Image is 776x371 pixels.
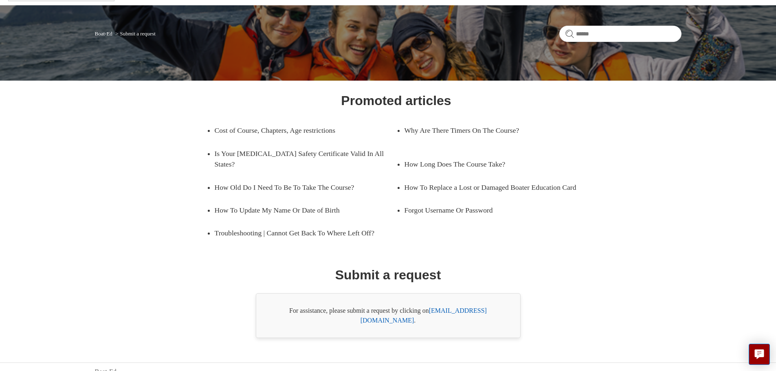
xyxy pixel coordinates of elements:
[215,199,384,222] a: How To Update My Name Or Date of Birth
[404,199,574,222] a: Forgot Username Or Password
[215,176,384,199] a: How Old Do I Need To Be To Take The Course?
[404,119,574,142] a: Why Are There Timers On The Course?
[341,91,451,110] h1: Promoted articles
[559,26,681,42] input: Search
[114,31,156,37] li: Submit a request
[95,31,112,37] a: Boat-Ed
[335,265,441,285] h1: Submit a request
[404,153,574,176] a: How Long Does The Course Take?
[749,344,770,365] button: Live chat
[215,222,396,244] a: Troubleshooting | Cannot Get Back To Where Left Off?
[215,119,384,142] a: Cost of Course, Chapters, Age restrictions
[404,176,586,199] a: How To Replace a Lost or Damaged Boater Education Card
[215,142,396,176] a: Is Your [MEDICAL_DATA] Safety Certificate Valid In All States?
[95,31,114,37] li: Boat-Ed
[256,293,521,338] div: For assistance, please submit a request by clicking on .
